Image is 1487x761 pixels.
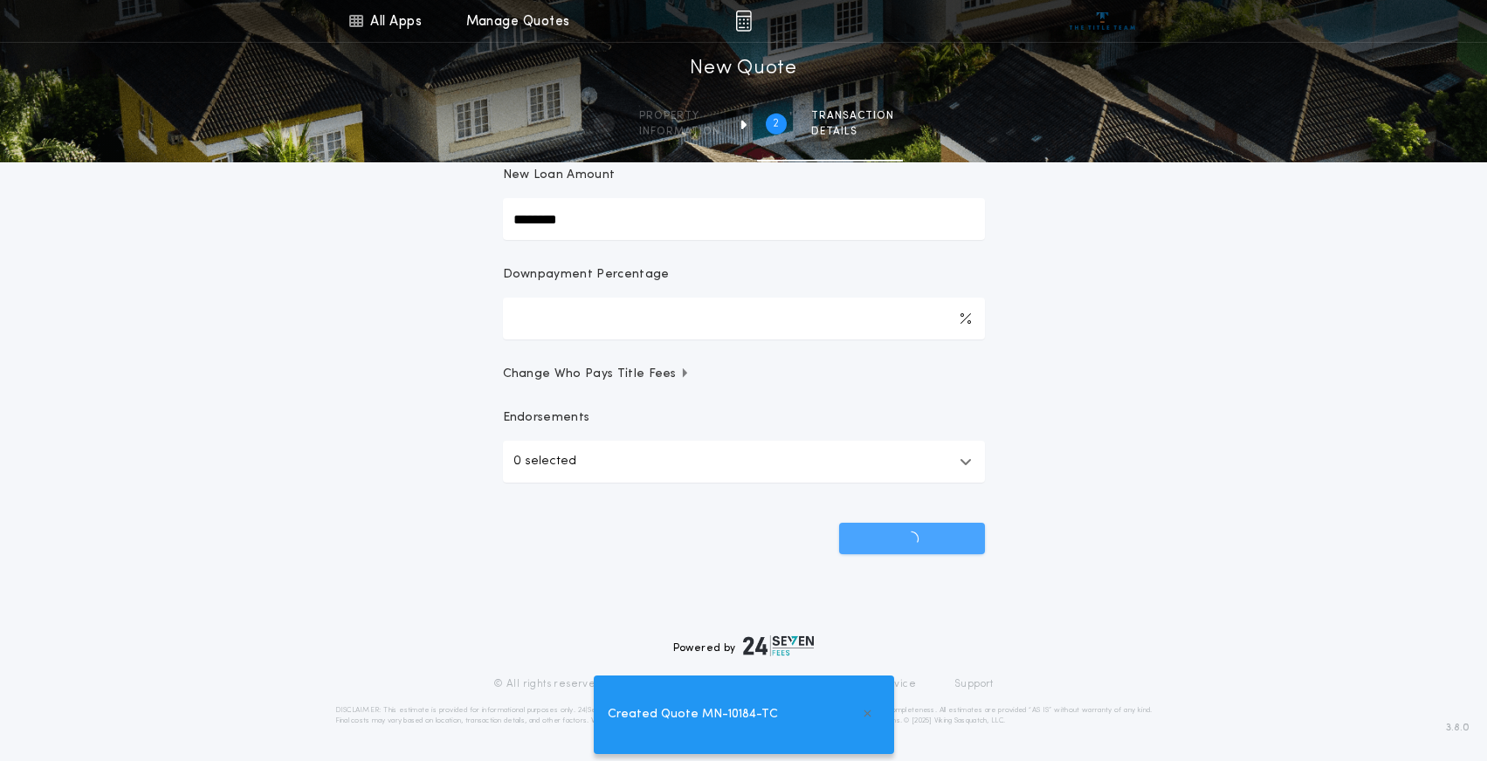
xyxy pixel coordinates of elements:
img: vs-icon [1070,12,1135,30]
h1: New Quote [690,55,796,83]
span: Transaction [811,109,894,123]
img: logo [743,635,815,656]
span: Change Who Pays Title Fees [503,366,691,383]
span: Created Quote MN-10184-TC [608,705,778,724]
p: 0 selected [513,451,576,472]
span: Property [639,109,720,123]
p: New Loan Amount [503,167,616,184]
span: details [811,125,894,139]
span: information [639,125,720,139]
input: Downpayment Percentage [503,298,985,339]
input: New Loan Amount [503,198,985,240]
p: Endorsements [503,409,985,427]
button: Change Who Pays Title Fees [503,366,985,383]
button: 0 selected [503,441,985,483]
p: Downpayment Percentage [503,266,670,284]
img: img [735,10,752,31]
div: Powered by [673,635,815,656]
h2: 2 [773,117,779,131]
